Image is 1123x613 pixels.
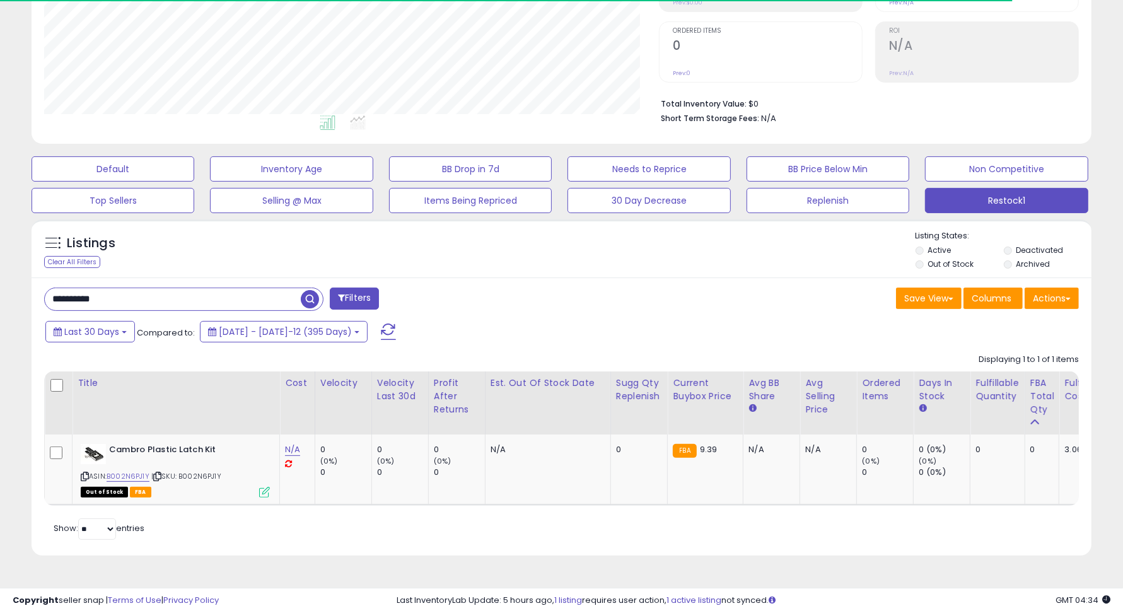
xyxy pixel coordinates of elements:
[377,377,423,403] div: Velocity Last 30d
[377,467,428,478] div: 0
[64,325,119,338] span: Last 30 Days
[81,487,128,498] span: All listings that are currently out of stock and unavailable for purchase on Amazon
[919,403,926,414] small: Days In Stock.
[108,594,161,606] a: Terms of Use
[13,594,59,606] strong: Copyright
[434,377,480,416] div: Profit After Returns
[377,456,395,466] small: (0%)
[67,235,115,252] h5: Listings
[285,443,300,456] a: N/A
[919,444,970,455] div: 0 (0%)
[862,444,913,455] div: 0
[862,377,908,403] div: Ordered Items
[219,325,352,338] span: [DATE] - [DATE]-12 (395 Days)
[434,456,451,466] small: (0%)
[320,444,371,455] div: 0
[151,471,221,481] span: | SKU: B002N6PJ1Y
[919,456,936,466] small: (0%)
[975,377,1019,403] div: Fulfillable Quantity
[673,69,690,77] small: Prev: 0
[1064,377,1113,403] div: Fulfillment Cost
[862,467,913,478] div: 0
[889,69,914,77] small: Prev: N/A
[107,471,149,482] a: B002N6PJ1Y
[805,444,847,455] div: N/A
[44,256,100,268] div: Clear All Filters
[673,377,738,403] div: Current Buybox Price
[747,156,909,182] button: BB Price Below Min
[919,377,965,403] div: Days In Stock
[32,156,194,182] button: Default
[200,321,368,342] button: [DATE] - [DATE]-12 (395 Days)
[137,327,195,339] span: Compared to:
[389,188,552,213] button: Items Being Repriced
[916,230,1091,242] p: Listing States:
[896,288,962,309] button: Save View
[45,321,135,342] button: Last 30 Days
[320,377,366,390] div: Velocity
[889,28,1078,35] span: ROI
[434,467,485,478] div: 0
[925,156,1088,182] button: Non Competitive
[616,377,663,403] div: Sugg Qty Replenish
[666,594,721,606] a: 1 active listing
[1030,444,1050,455] div: 0
[673,444,696,458] small: FBA
[32,188,194,213] button: Top Sellers
[862,456,880,466] small: (0%)
[661,98,747,109] b: Total Inventory Value:
[805,377,851,416] div: Avg Selling Price
[761,112,776,124] span: N/A
[210,156,373,182] button: Inventory Age
[377,444,428,455] div: 0
[1016,259,1050,269] label: Archived
[320,456,338,466] small: (0%)
[747,188,909,213] button: Replenish
[81,444,106,464] img: 31AxYftEygL._SL40_.jpg
[13,595,219,607] div: seller snap | |
[1056,594,1110,606] span: 2025-08-13 04:34 GMT
[330,288,379,310] button: Filters
[109,444,262,459] b: Cambro Plastic Latch Kit
[285,377,310,390] div: Cost
[700,443,718,455] span: 9.39
[54,522,144,534] span: Show: entries
[919,467,970,478] div: 0 (0%)
[925,188,1088,213] button: Restock1
[1025,288,1079,309] button: Actions
[748,444,790,455] div: N/A
[491,444,601,455] p: N/A
[928,259,974,269] label: Out of Stock
[78,377,274,390] div: Title
[389,156,552,182] button: BB Drop in 7d
[210,188,373,213] button: Selling @ Max
[1016,245,1063,255] label: Deactivated
[975,444,1015,455] div: 0
[610,371,668,435] th: Please note that this number is a calculation based on your required days of coverage and your ve...
[979,354,1079,366] div: Displaying 1 to 1 of 1 items
[567,188,730,213] button: 30 Day Decrease
[163,594,219,606] a: Privacy Policy
[491,377,605,390] div: Est. Out Of Stock Date
[320,467,371,478] div: 0
[673,38,862,55] h2: 0
[748,377,794,403] div: Avg BB Share
[972,292,1011,305] span: Columns
[616,444,658,455] div: 0
[554,594,582,606] a: 1 listing
[130,487,151,498] span: FBA
[661,113,759,124] b: Short Term Storage Fees:
[661,95,1069,110] li: $0
[567,156,730,182] button: Needs to Reprice
[963,288,1023,309] button: Columns
[81,444,270,496] div: ASIN:
[673,28,862,35] span: Ordered Items
[397,595,1110,607] div: Last InventoryLab Update: 5 hours ago, requires user action, not synced.
[1064,444,1108,455] div: 3.06
[434,444,485,455] div: 0
[1030,377,1054,416] div: FBA Total Qty
[889,38,1078,55] h2: N/A
[928,245,951,255] label: Active
[748,403,756,414] small: Avg BB Share.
